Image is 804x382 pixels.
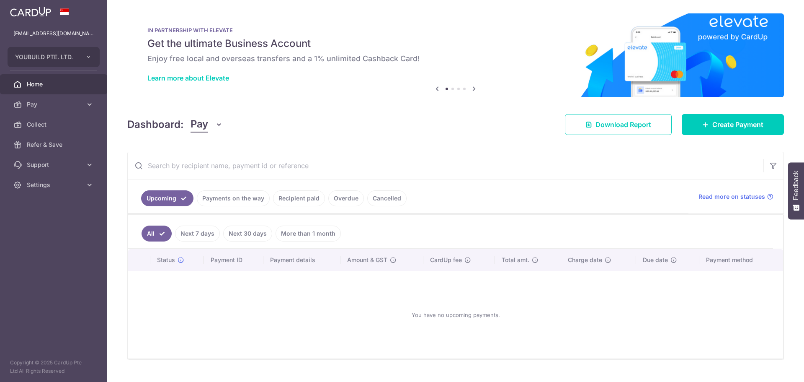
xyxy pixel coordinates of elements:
[27,181,82,189] span: Settings
[27,80,82,88] span: Home
[128,152,763,179] input: Search by recipient name, payment id or reference
[698,192,765,201] span: Read more on statuses
[27,140,82,149] span: Refer & Save
[27,100,82,109] span: Pay
[792,171,800,200] span: Feedback
[276,226,341,242] a: More than 1 month
[788,162,804,219] button: Feedback - Show survey
[682,114,784,135] a: Create Payment
[204,249,263,271] th: Payment ID
[273,190,325,206] a: Recipient paid
[157,256,175,264] span: Status
[8,47,100,67] button: YOUBUILD PTE. LTD.
[367,190,407,206] a: Cancelled
[699,249,783,271] th: Payment method
[191,117,208,133] span: Pay
[347,256,387,264] span: Amount & GST
[15,53,77,61] span: YOUBUILD PTE. LTD.
[712,120,763,130] span: Create Payment
[27,120,82,129] span: Collect
[565,114,672,135] a: Download Report
[430,256,462,264] span: CardUp fee
[142,226,172,242] a: All
[10,7,51,17] img: CardUp
[643,256,668,264] span: Due date
[141,190,193,206] a: Upcoming
[263,249,340,271] th: Payment details
[175,226,220,242] a: Next 7 days
[595,120,651,130] span: Download Report
[502,256,529,264] span: Total amt.
[147,74,229,82] a: Learn more about Elevate
[27,161,82,169] span: Support
[147,37,764,50] h5: Get the ultimate Business Account
[698,192,773,201] a: Read more on statuses
[568,256,602,264] span: Charge date
[127,117,184,132] h4: Dashboard:
[328,190,364,206] a: Overdue
[191,117,223,133] button: Pay
[13,29,94,38] p: [EMAIL_ADDRESS][DOMAIN_NAME]
[138,278,773,352] div: You have no upcoming payments.
[197,190,270,206] a: Payments on the way
[147,54,764,64] h6: Enjoy free local and overseas transfers and a 1% unlimited Cashback Card!
[223,226,272,242] a: Next 30 days
[127,13,784,97] img: Renovation banner
[147,27,764,34] p: IN PARTNERSHIP WITH ELEVATE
